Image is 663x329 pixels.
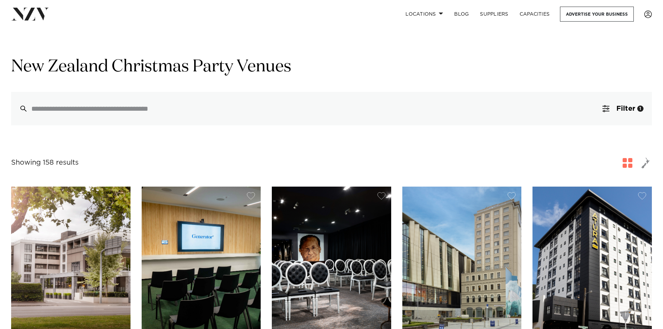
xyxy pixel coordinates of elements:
span: Filter [616,105,635,112]
div: Showing 158 results [11,157,79,168]
button: Filter1 [594,92,652,125]
a: Advertise your business [560,7,634,22]
a: Capacities [514,7,555,22]
a: SUPPLIERS [474,7,514,22]
h1: New Zealand Christmas Party Venues [11,56,652,78]
a: BLOG [449,7,474,22]
div: 1 [637,105,644,112]
img: nzv-logo.png [11,8,49,20]
a: Locations [400,7,449,22]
